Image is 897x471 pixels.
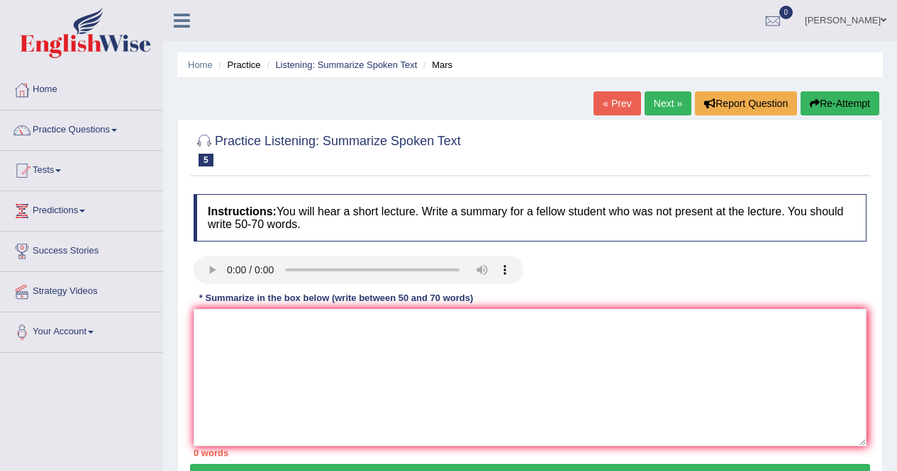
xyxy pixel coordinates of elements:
button: Report Question [695,91,797,115]
a: Listening: Summarize Spoken Text [275,59,417,70]
a: Predictions [1,191,162,227]
span: 5 [199,154,213,166]
a: Next » [645,91,691,115]
a: Home [1,70,162,106]
span: 0 [779,6,793,19]
div: * Summarize in the box below (write between 50 and 70 words) [194,291,479,305]
button: Re-Attempt [801,91,879,115]
div: 0 words [194,446,867,460]
a: Practice Questions [1,110,162,146]
h2: Practice Listening: Summarize Spoken Text [194,131,461,166]
h4: You will hear a short lecture. Write a summary for a fellow student who was not present at the le... [194,194,867,242]
a: Strategy Videos [1,272,162,307]
li: Practice [215,58,260,72]
li: Mars [420,58,452,72]
a: Success Stories [1,232,162,267]
b: Instructions: [208,205,277,217]
a: Tests [1,151,162,186]
a: Home [188,59,213,70]
a: « Prev [594,91,640,115]
a: Your Account [1,312,162,348]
